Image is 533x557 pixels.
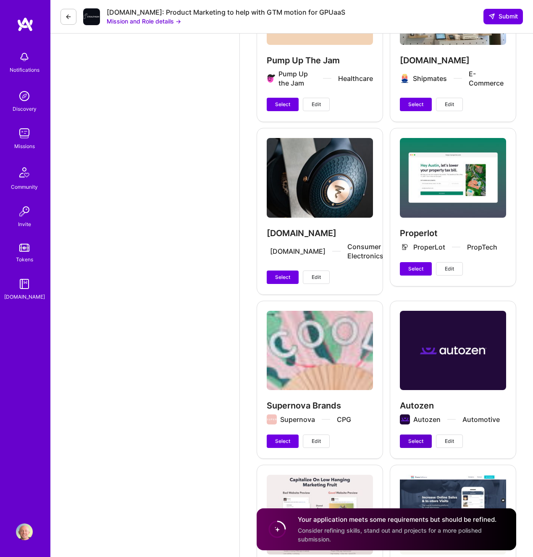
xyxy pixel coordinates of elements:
span: Edit [312,437,321,445]
span: Edit [445,101,454,108]
button: Edit [303,271,330,284]
span: Select [408,437,423,445]
i: icon LeftArrowDark [65,13,72,20]
button: Select [400,98,432,111]
div: [DOMAIN_NAME] [4,292,45,301]
button: Select [400,262,432,276]
span: Select [275,101,290,108]
img: Invite [16,203,33,220]
span: Submit [488,12,518,21]
img: Community [14,162,34,182]
img: User Avatar [16,523,33,540]
button: Select [267,271,299,284]
img: logo [17,17,34,32]
button: Select [267,98,299,111]
button: Edit [436,98,463,111]
span: Select [275,437,290,445]
span: Edit [445,265,454,273]
button: Select [400,435,432,448]
button: Select [267,435,299,448]
button: Submit [483,9,523,24]
img: Company Logo [83,8,100,25]
div: Notifications [10,65,39,74]
span: Select [275,273,290,281]
span: Select [408,101,423,108]
div: Discovery [13,104,37,113]
a: User Avatar [14,523,35,540]
button: Mission and Role details → [107,17,181,26]
h4: Your application meets some requirements but should be refined. [298,515,506,524]
button: Edit [303,435,330,448]
button: Edit [436,435,463,448]
span: Edit [312,273,321,281]
button: Edit [436,262,463,276]
img: bell [16,49,33,65]
span: Edit [445,437,454,445]
img: discovery [16,88,33,104]
div: Invite [18,220,31,229]
div: [DOMAIN_NAME]: Product Marketing to help with GTM motion for GPUaaS [107,8,345,17]
img: guide book [16,276,33,292]
div: Community [11,182,38,191]
span: Select [408,265,423,273]
div: Tokens [16,255,33,264]
span: Consider refining skills, stand out and projects for a more polished submission. [298,527,482,543]
img: tokens [19,244,29,252]
button: Edit [303,98,330,111]
img: teamwork [16,125,33,142]
i: icon SendLight [488,13,495,20]
div: Missions [14,142,35,151]
span: Edit [312,101,321,108]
